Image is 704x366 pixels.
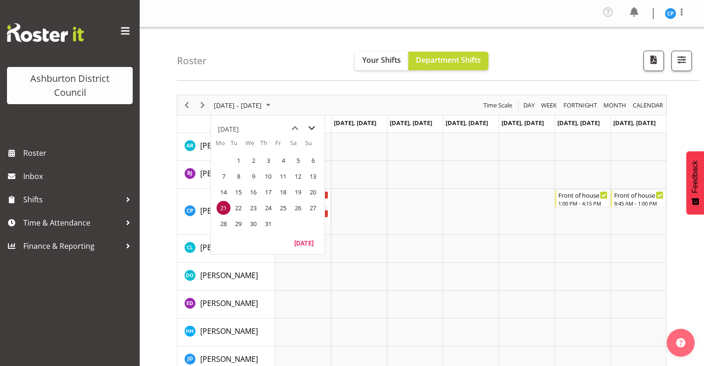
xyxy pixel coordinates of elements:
[691,160,699,193] span: Feedback
[614,200,663,207] div: 9:45 AM - 1:00 PM
[614,190,663,200] div: Front of house - Weekend
[632,100,664,111] span: calendar
[216,139,230,153] th: Mo
[291,185,305,199] span: Saturday, July 19, 2025
[181,100,193,111] button: Previous
[276,185,290,199] span: Friday, July 18, 2025
[290,139,305,153] th: Sa
[276,201,290,215] span: Friday, July 25, 2025
[291,169,305,183] span: Saturday, July 12, 2025
[217,185,230,199] span: Monday, July 14, 2025
[217,201,230,215] span: Monday, July 21, 2025
[416,55,481,65] span: Department Shifts
[200,326,258,337] a: [PERSON_NAME]
[390,119,432,127] span: [DATE], [DATE]
[217,169,230,183] span: Monday, July 7, 2025
[195,95,210,115] div: Next
[231,201,245,215] span: Tuesday, July 22, 2025
[540,100,559,111] button: Timeline Week
[260,139,275,153] th: Th
[482,100,514,111] button: Time Scale
[200,140,258,151] span: [PERSON_NAME]
[179,95,195,115] div: Previous
[540,100,558,111] span: Week
[231,169,245,183] span: Tuesday, July 8, 2025
[602,100,628,111] button: Timeline Month
[177,161,275,189] td: Barbara Jaine resource
[408,52,488,70] button: Department Shifts
[177,189,275,235] td: Charin Phumcharoen resource
[275,139,290,153] th: Fr
[665,8,676,19] img: charin-phumcharoen11025.jpg
[555,190,610,207] div: Charin Phumcharoen"s event - Front of house - Weekend Begin From Saturday, July 26, 2025 at 1:00:...
[611,190,666,207] div: Charin Phumcharoen"s event - Front of house - Weekend Begin From Sunday, July 27, 2025 at 9:45:00...
[23,193,121,206] span: Shifts
[200,270,258,280] span: [PERSON_NAME]
[355,52,408,70] button: Your Shifts
[291,201,305,215] span: Saturday, July 26, 2025
[562,100,598,111] span: Fortnight
[196,100,209,111] button: Next
[261,201,275,215] span: Thursday, July 24, 2025
[303,120,320,137] button: next month
[200,242,318,253] a: [PERSON_NAME] [PERSON_NAME]
[306,201,320,215] span: Sunday, July 27, 2025
[671,51,692,71] button: Filter Shifts
[286,120,303,137] button: previous month
[231,217,245,231] span: Tuesday, July 29, 2025
[217,217,230,231] span: Monday, July 28, 2025
[558,200,608,207] div: 1:00 PM - 4:15 PM
[200,354,258,364] span: [PERSON_NAME]
[558,190,608,200] div: Front of house - Weekend
[686,151,704,214] button: Feedback - Show survey
[177,235,275,263] td: Connor Lysaght resource
[246,201,260,215] span: Wednesday, July 23, 2025
[200,298,258,309] a: [PERSON_NAME]
[16,72,123,100] div: Ashburton District Council
[246,153,260,167] span: Wednesday, July 2, 2025
[177,319,275,346] td: Hannah Herbert-Olsen resource
[177,133,275,161] td: Andrew Rankin resource
[261,217,275,231] span: Thursday, July 31, 2025
[602,100,627,111] span: Month
[306,169,320,183] span: Sunday, July 13, 2025
[246,185,260,199] span: Wednesday, July 16, 2025
[631,100,665,111] button: Month
[261,169,275,183] span: Thursday, July 10, 2025
[276,169,290,183] span: Friday, July 11, 2025
[246,169,260,183] span: Wednesday, July 9, 2025
[557,119,600,127] span: [DATE], [DATE]
[245,139,260,153] th: We
[200,205,258,216] a: [PERSON_NAME]
[200,326,258,336] span: [PERSON_NAME]
[200,168,258,179] a: [PERSON_NAME]
[643,51,664,71] button: Download a PDF of the roster according to the set date range.
[261,185,275,199] span: Thursday, July 17, 2025
[446,119,488,127] span: [DATE], [DATE]
[482,100,513,111] span: Time Scale
[200,140,258,151] a: [PERSON_NAME]
[213,100,263,111] span: [DATE] - [DATE]
[231,185,245,199] span: Tuesday, July 15, 2025
[613,119,656,127] span: [DATE], [DATE]
[261,153,275,167] span: Thursday, July 3, 2025
[177,55,207,66] h4: Roster
[562,100,599,111] button: Fortnight
[7,23,84,42] img: Rosterit website logo
[306,153,320,167] span: Sunday, July 6, 2025
[200,206,258,216] span: [PERSON_NAME]
[291,153,305,167] span: Saturday, July 5, 2025
[177,263,275,291] td: Denise O'Halloran resource
[231,153,245,167] span: Tuesday, July 1, 2025
[522,100,536,111] button: Timeline Day
[522,100,535,111] span: Day
[306,185,320,199] span: Sunday, July 20, 2025
[200,298,258,308] span: [PERSON_NAME]
[362,55,401,65] span: Your Shifts
[288,236,320,249] button: Today
[501,119,544,127] span: [DATE], [DATE]
[200,353,258,365] a: [PERSON_NAME]
[246,217,260,231] span: Wednesday, July 30, 2025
